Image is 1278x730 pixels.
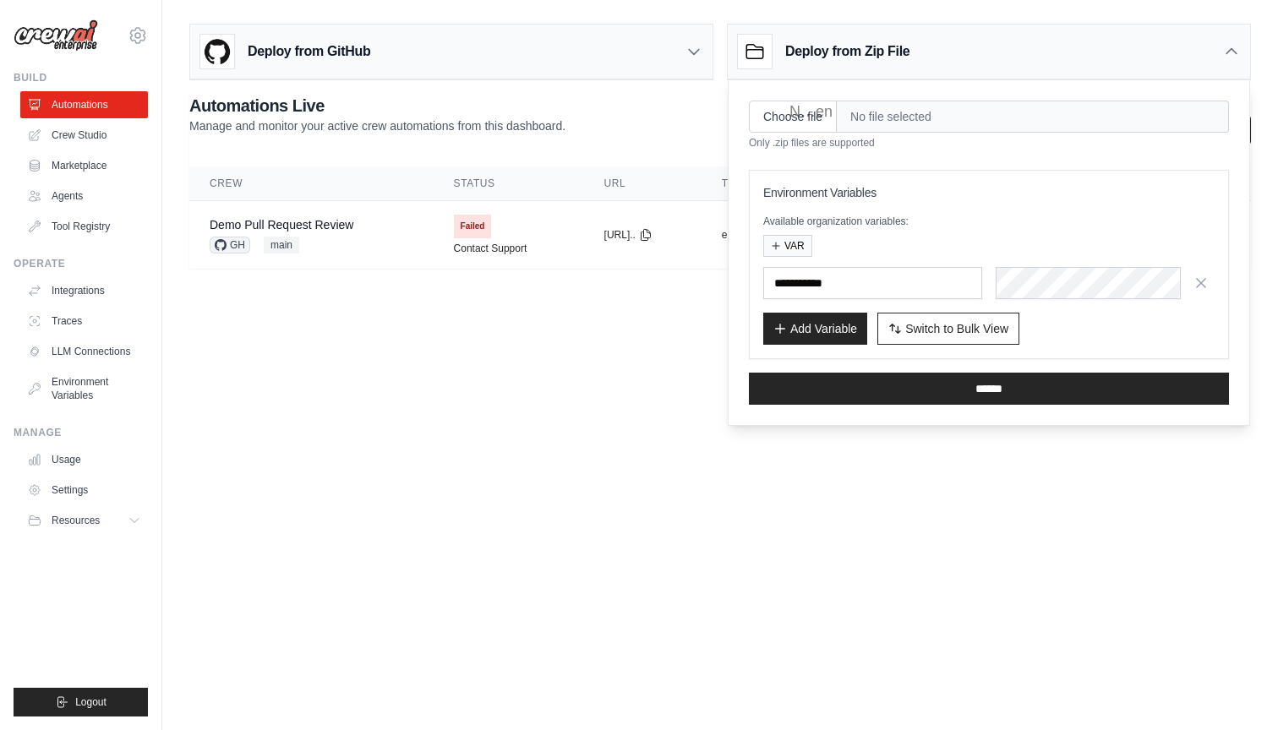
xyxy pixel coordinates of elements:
[14,19,98,52] img: Logo
[837,101,1229,133] span: No file selected
[264,237,299,253] span: main
[14,688,148,716] button: Logout
[785,41,909,62] h3: Deploy from Zip File
[749,101,837,133] input: Choose file
[763,313,867,345] button: Add Variable
[722,228,781,242] button: e834db...
[20,213,148,240] a: Tool Registry
[702,166,895,201] th: Token
[20,91,148,118] a: Automations
[189,94,565,117] h2: Automations Live
[584,166,702,201] th: URL
[1193,649,1278,730] iframe: Chat Widget
[763,215,1215,228] p: Available organization variables:
[14,71,148,84] div: Build
[14,257,148,270] div: Operate
[763,235,812,257] button: VAR
[20,277,148,304] a: Integrations
[749,136,1229,150] p: Only .zip files are supported
[20,477,148,504] a: Settings
[20,446,148,473] a: Usage
[454,215,492,238] span: Failed
[75,695,106,709] span: Logout
[434,166,584,201] th: Status
[210,237,250,253] span: GH
[189,117,565,134] p: Manage and monitor your active crew automations from this dashboard.
[20,338,148,365] a: LLM Connections
[210,218,353,232] a: Demo Pull Request Review
[20,182,148,210] a: Agents
[20,122,148,149] a: Crew Studio
[905,320,1008,337] span: Switch to Bulk View
[52,514,100,527] span: Resources
[20,152,148,179] a: Marketplace
[20,308,148,335] a: Traces
[189,166,434,201] th: Crew
[248,41,370,62] h3: Deploy from GitHub
[763,184,1215,201] h3: Environment Variables
[20,368,148,409] a: Environment Variables
[454,242,527,255] a: Contact Support
[200,35,234,68] img: GitHub Logo
[20,507,148,534] button: Resources
[877,313,1019,345] button: Switch to Bulk View
[14,426,148,439] div: Manage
